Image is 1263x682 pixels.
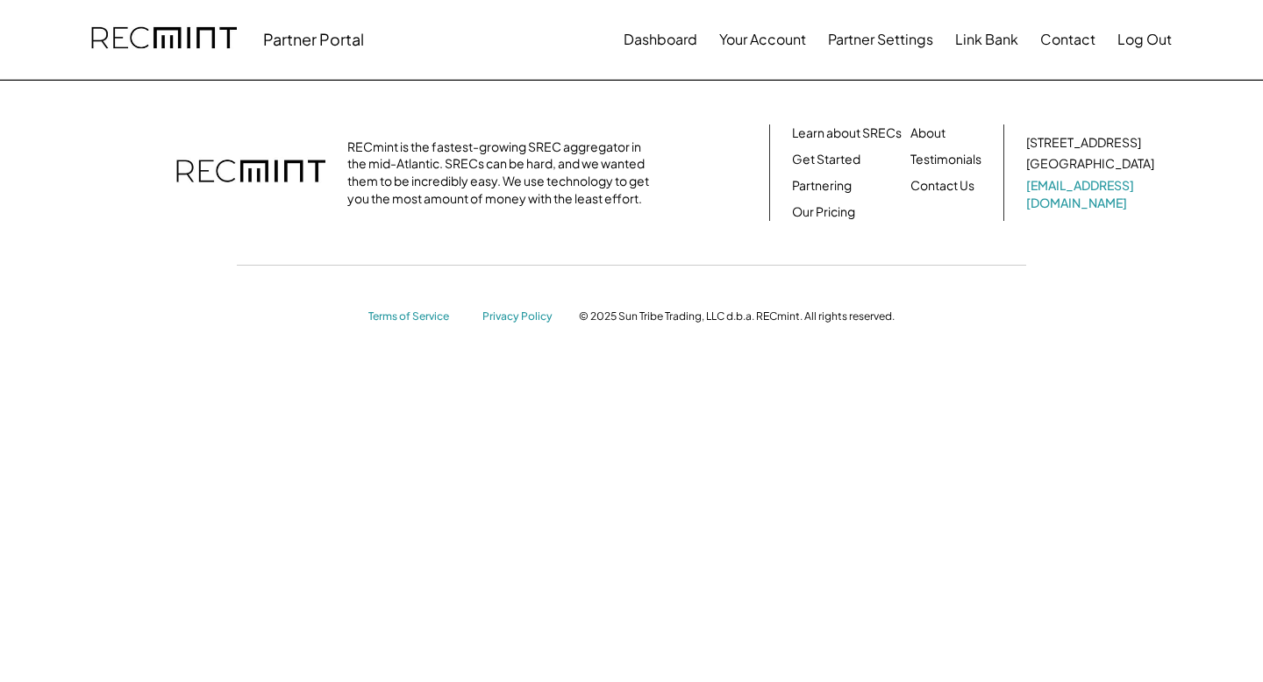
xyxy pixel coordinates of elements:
a: Testimonials [910,151,981,168]
button: Dashboard [624,22,697,57]
a: Learn about SRECs [792,124,902,142]
a: Terms of Service [368,309,465,324]
div: Partner Portal [263,29,364,49]
a: Get Started [792,151,860,168]
a: Partnering [792,177,852,195]
a: Contact Us [910,177,974,195]
a: [EMAIL_ADDRESS][DOMAIN_NAME] [1026,177,1158,211]
div: RECmint is the fastest-growing SREC aggregator in the mid-Atlantic. SRECs can be hard, and we wan... [347,139,659,207]
div: [GEOGRAPHIC_DATA] [1026,155,1154,173]
a: Privacy Policy [482,309,561,324]
a: About [910,124,945,142]
img: recmint-logotype%403x.png [91,10,237,69]
div: © 2025 Sun Tribe Trading, LLC d.b.a. RECmint. All rights reserved. [579,309,895,323]
img: recmint-logotype%403x.png [176,142,325,203]
div: [STREET_ADDRESS] [1026,134,1141,152]
button: Link Bank [955,22,1018,57]
button: Contact [1040,22,1095,57]
button: Partner Settings [828,22,933,57]
button: Your Account [719,22,806,57]
a: Our Pricing [792,203,855,221]
button: Log Out [1117,22,1172,57]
